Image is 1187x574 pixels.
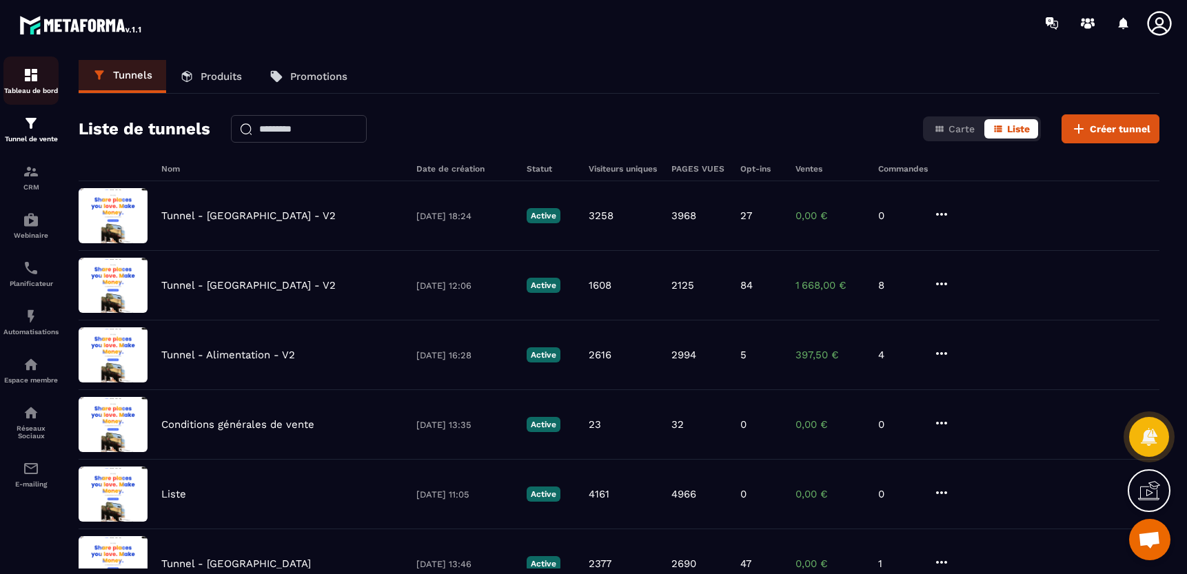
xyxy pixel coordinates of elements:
p: Promotions [290,70,347,83]
p: Réseaux Sociaux [3,424,59,440]
a: Ouvrir le chat [1129,519,1170,560]
img: formation [23,115,39,132]
h2: Liste de tunnels [79,115,210,143]
p: Active [527,278,560,293]
h6: Visiteurs uniques [589,164,658,174]
p: 0 [878,209,920,222]
p: Tunnels [113,69,152,81]
p: 0,00 € [795,488,864,500]
p: [DATE] 13:35 [416,420,513,430]
p: 27 [740,209,752,222]
img: formation [23,163,39,180]
p: Tableau de bord [3,87,59,94]
p: 0 [878,488,920,500]
p: 4966 [671,488,696,500]
p: 2377 [589,557,611,570]
p: 84 [740,279,753,291]
p: Tunnel - Alimentation - V2 [161,349,295,361]
p: 8 [878,279,920,291]
span: Carte [948,123,975,134]
p: 32 [671,418,684,431]
a: Promotions [256,60,361,93]
p: Planificateur [3,280,59,287]
p: [DATE] 18:24 [416,211,513,221]
h6: Date de création [416,164,513,174]
p: 4161 [589,488,609,500]
img: automations [23,212,39,228]
p: 2125 [671,279,694,291]
img: email [23,460,39,477]
p: Produits [201,70,242,83]
img: image [79,397,148,452]
a: Produits [166,60,256,93]
h6: Ventes [795,164,864,174]
p: [DATE] 12:06 [416,280,513,291]
p: Webinaire [3,232,59,239]
a: formationformationTunnel de vente [3,105,59,153]
p: 23 [589,418,601,431]
p: Tunnel - [GEOGRAPHIC_DATA] [161,557,311,570]
p: 0 [740,418,747,431]
p: [DATE] 13:46 [416,559,513,569]
p: Automatisations [3,328,59,336]
p: 2994 [671,349,696,361]
p: 397,50 € [795,349,864,361]
h6: Opt-ins [740,164,782,174]
p: Tunnel de vente [3,135,59,143]
a: formationformationCRM [3,153,59,201]
img: image [79,467,148,522]
p: Active [527,556,560,571]
p: 2616 [589,349,611,361]
img: scheduler [23,260,39,276]
h6: Nom [161,164,403,174]
p: CRM [3,183,59,191]
a: automationsautomationsEspace membre [3,346,59,394]
p: 3968 [671,209,696,222]
p: 0,00 € [795,209,864,222]
p: [DATE] 16:28 [416,350,513,360]
h6: Statut [527,164,575,174]
a: social-networksocial-networkRéseaux Sociaux [3,394,59,450]
p: 1608 [589,279,611,291]
p: Active [527,347,560,362]
button: Créer tunnel [1062,114,1159,143]
p: [DATE] 11:05 [416,489,513,500]
img: image [79,258,148,313]
img: image [79,188,148,243]
img: logo [19,12,143,37]
a: automationsautomationsAutomatisations [3,298,59,346]
p: Active [527,417,560,432]
p: Active [527,486,560,502]
p: 3258 [589,209,613,222]
p: 0 [740,488,747,500]
a: formationformationTableau de bord [3,57,59,105]
span: Liste [1007,123,1030,134]
a: Tunnels [79,60,166,93]
p: Tunnel - [GEOGRAPHIC_DATA] - V2 [161,209,336,222]
p: 0 [878,418,920,431]
p: Espace membre [3,376,59,384]
h6: PAGES VUES [671,164,727,174]
p: 4 [878,349,920,361]
p: 0,00 € [795,418,864,431]
p: Tunnel - [GEOGRAPHIC_DATA] - V2 [161,279,336,291]
p: 47 [740,557,751,570]
p: 1 668,00 € [795,279,864,291]
p: Conditions générales de vente [161,418,314,431]
h6: Commandes [878,164,928,174]
p: Liste [161,488,186,500]
p: E-mailing [3,480,59,488]
span: Créer tunnel [1090,122,1150,136]
img: formation [23,67,39,83]
a: automationsautomationsWebinaire [3,201,59,249]
img: social-network [23,404,39,421]
p: 2690 [671,557,696,570]
p: 0,00 € [795,557,864,570]
img: automations [23,308,39,325]
p: Active [527,208,560,223]
p: 1 [878,557,920,570]
p: 5 [740,349,747,361]
img: image [79,327,148,382]
button: Carte [926,119,983,139]
img: automations [23,356,39,373]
